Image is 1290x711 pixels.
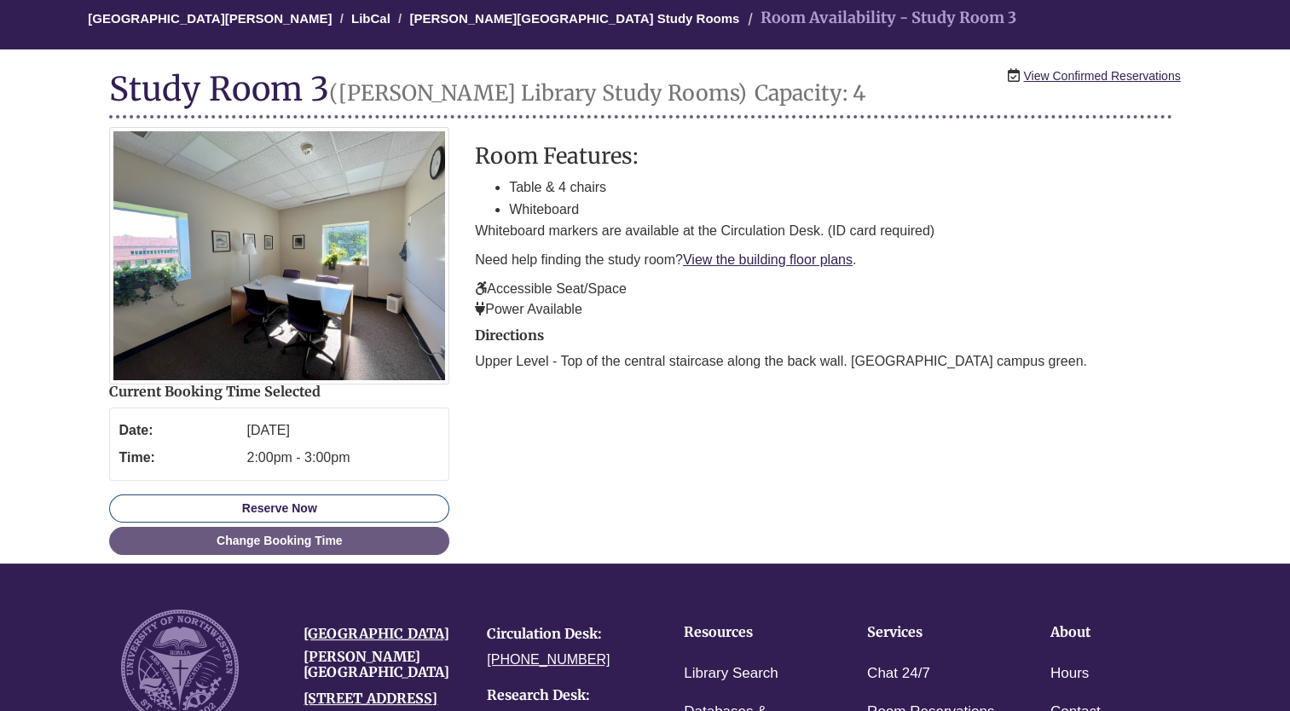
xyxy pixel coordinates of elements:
a: Hours [1050,662,1089,686]
a: Library Search [684,662,778,686]
p: Upper Level - Top of the central staircase along the back wall. [GEOGRAPHIC_DATA] campus green. [475,351,1180,372]
h4: Resources [684,625,814,640]
small: ([PERSON_NAME] Library Study Rooms) [328,79,746,107]
h1: Study Room 3 [109,71,1171,118]
img: Study Room 3 [109,127,449,384]
p: Whiteboard markers are available at the Circulation Desk. (ID card required) [475,221,1180,241]
a: LibCal [351,11,390,26]
li: Table & 4 chairs [509,176,1180,199]
li: Room Availability - Study Room 3 [743,6,1015,31]
a: View Confirmed Reservations [1023,66,1180,85]
dd: [DATE] [246,417,440,444]
dt: Date: [119,417,238,444]
h4: About [1050,625,1181,640]
p: Need help finding the study room? . [475,250,1180,270]
div: description [475,144,1180,319]
h4: Circulation Desk: [487,627,645,642]
li: Whiteboard [509,199,1180,221]
a: [GEOGRAPHIC_DATA] [304,625,449,642]
small: Capacity: 4 [754,79,865,107]
h4: Research Desk: [487,688,645,703]
a: Change Booking Time [109,527,449,555]
h4: [PERSON_NAME][GEOGRAPHIC_DATA] [304,650,461,679]
div: directions [475,328,1180,373]
p: Accessible Seat/Space Power Available [475,279,1180,320]
h2: Directions [475,328,1180,344]
a: Chat 24/7 [867,662,930,686]
a: [PERSON_NAME][GEOGRAPHIC_DATA] Study Rooms [409,11,739,26]
h4: Services [867,625,998,640]
a: View the building floor plans [683,252,853,267]
dd: 2:00pm - 3:00pm [246,444,440,471]
button: Reserve Now [109,494,449,523]
h2: Current Booking Time Selected [109,384,449,400]
a: [PHONE_NUMBER] [487,652,610,667]
a: [GEOGRAPHIC_DATA][PERSON_NAME] [88,11,332,26]
h3: Room Features: [475,144,1180,168]
dt: Time: [119,444,238,471]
